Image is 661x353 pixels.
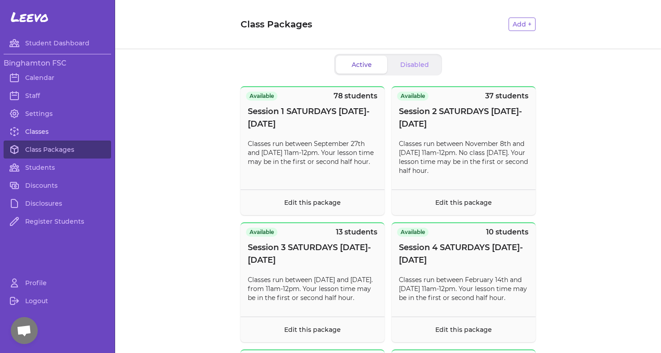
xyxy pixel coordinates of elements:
[246,92,277,101] span: Available
[336,227,377,238] p: 13 students
[11,317,38,344] div: Open chat
[4,58,111,69] h3: Binghamton FSC
[486,227,528,238] p: 10 students
[399,139,528,175] p: Classes run between November 8th and [DATE] 11am-12pm. No class [DATE]. Your lesson time may be i...
[241,86,384,215] button: Available78 studentsSession 1 SATURDAYS [DATE]-[DATE]Classes run between September 27th and [DATE...
[399,275,528,302] p: Classes run between February 14th and [DATE] 11am-12pm. Your lesson time may be in the first or s...
[485,91,528,101] p: 37 students
[399,105,528,130] span: Session 2 SATURDAYS [DATE]-[DATE]
[4,123,111,141] a: Classes
[399,241,528,266] span: Session 4 SATURDAYS [DATE]-[DATE]
[4,34,111,52] a: Student Dashboard
[248,139,377,166] p: Classes run between September 27th and [DATE] 11am-12pm. Your lesson time may be in the first or ...
[435,199,492,207] a: Edit this package
[248,241,377,266] span: Session 3 SATURDAYS [DATE]-[DATE]
[392,222,536,342] button: Available10 studentsSession 4 SATURDAYS [DATE]-[DATE]Classes run between February 14th and [DATE]...
[4,274,111,292] a: Profile
[509,18,536,31] button: Add +
[336,56,387,74] button: Active
[4,194,111,212] a: Disclosures
[4,69,111,87] a: Calendar
[284,199,341,207] a: Edit this package
[4,87,111,105] a: Staff
[435,326,492,334] a: Edit this package
[241,222,384,342] button: Available13 studentsSession 3 SATURDAYS [DATE]-[DATE]Classes run between [DATE] and [DATE]. from ...
[284,326,341,334] a: Edit this package
[11,9,49,25] span: Leevo
[4,105,111,123] a: Settings
[4,141,111,159] a: Class Packages
[389,56,440,74] button: Disabled
[4,159,111,176] a: Students
[248,275,377,302] p: Classes run between [DATE] and [DATE]. from 11am-12pm. Your lesson time may be in the first or se...
[4,176,111,194] a: Discounts
[248,105,377,130] span: Session 1 SATURDAYS [DATE]-[DATE]
[4,292,111,310] a: Logout
[392,86,536,215] button: Available37 studentsSession 2 SATURDAYS [DATE]-[DATE]Classes run between November 8th and [DATE] ...
[397,92,429,101] span: Available
[397,228,429,237] span: Available
[334,91,377,101] p: 78 students
[4,212,111,230] a: Register Students
[246,228,277,237] span: Available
